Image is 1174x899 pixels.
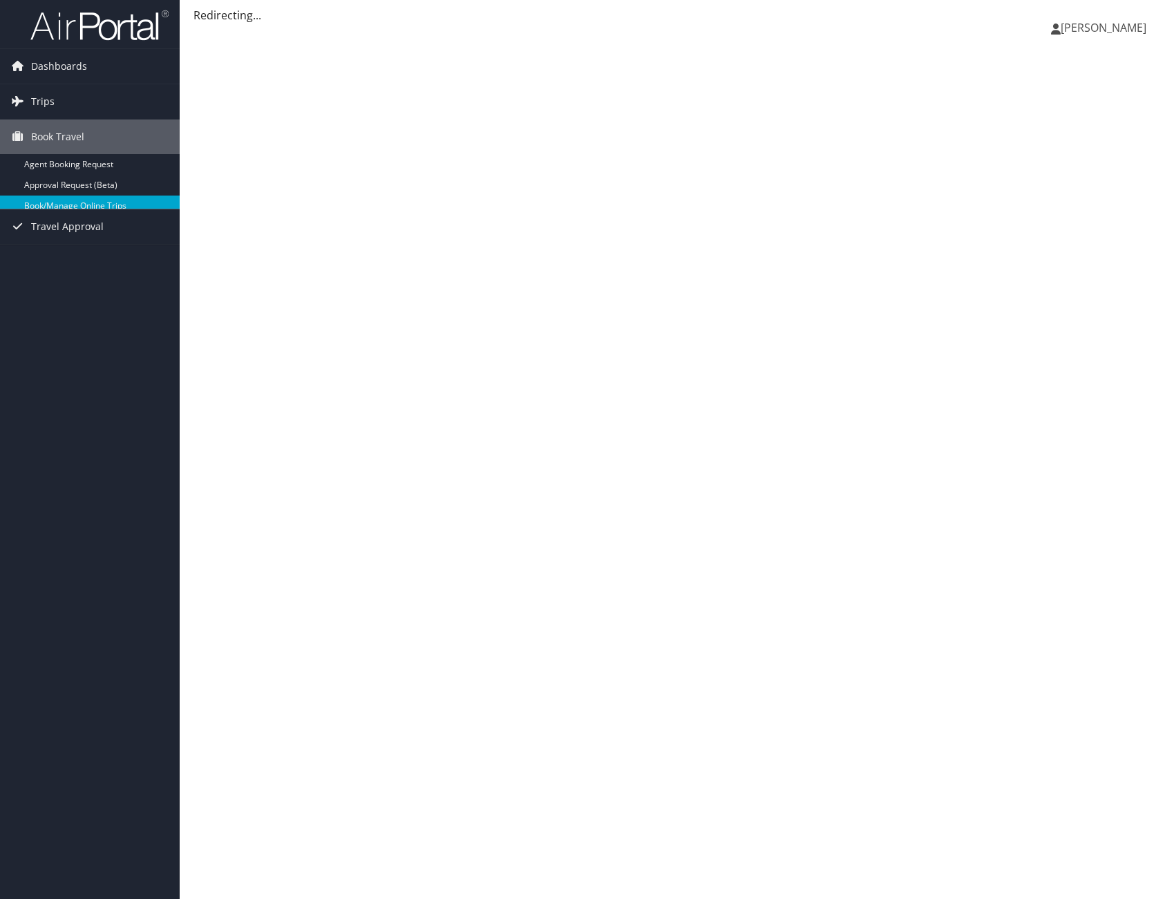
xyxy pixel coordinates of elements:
[31,120,84,154] span: Book Travel
[1051,7,1160,48] a: [PERSON_NAME]
[31,84,55,119] span: Trips
[1061,20,1146,35] span: [PERSON_NAME]
[31,209,104,244] span: Travel Approval
[193,7,1160,23] div: Redirecting...
[31,49,87,84] span: Dashboards
[30,9,169,41] img: airportal-logo.png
